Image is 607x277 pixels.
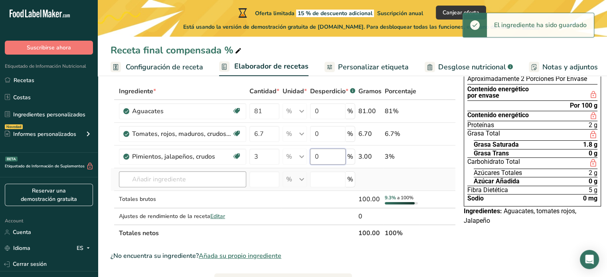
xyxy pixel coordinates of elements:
span: 2 g [589,170,597,176]
div: Totales brutos [119,195,246,203]
span: Gramos [358,86,382,96]
div: 6.7% [385,129,418,139]
span: Proteínas [467,122,494,128]
span: Cantidad [249,86,279,96]
div: 81% [385,106,418,116]
span: Aguacates, tomates rojos, Jalapeño [464,207,576,224]
span: Editar [210,212,225,220]
div: Aproximadamente 2 Porciones Por Envase [467,76,597,82]
span: Grasa Trans [474,150,509,157]
span: Porcentaje [385,86,416,96]
div: 6.70 [358,129,382,139]
span: Carbohidrato Total [467,159,520,168]
span: Grasa Saturada [474,141,519,148]
div: Aguacates [132,106,232,116]
div: Por 100 g [570,102,597,109]
span: Suscribirse ahora [27,43,71,52]
span: Suscripción anual [377,10,423,17]
div: BETA [5,157,18,161]
a: Elaborador de recetas [219,57,308,77]
div: El ingrediente ha sido guardado [487,13,594,37]
span: 0 g [589,150,597,157]
button: Suscribirse ahora [5,41,93,55]
div: Ajustes de rendimiento de la receta [119,212,246,220]
div: Novedad [5,124,23,129]
th: 100.00 [357,224,383,241]
div: Contenido energético por envase [467,86,529,99]
span: a 100% [397,194,413,201]
span: Azúcar Añadida [474,178,520,185]
div: Open Intercom Messenger [580,250,599,269]
div: 3% [385,152,418,161]
span: Está usando la versión de demostración gratuita de [DOMAIN_NAME]. Para desbloquear todas las func... [183,23,540,31]
div: Oferta limitada [237,8,423,18]
div: Pimientos, jalapeños, crudos [132,152,232,161]
span: Azúcares Totales [474,170,522,176]
div: Receta final compensada % [111,43,243,57]
span: Contenido energético [467,112,529,120]
span: Ingrediente [119,86,156,96]
button: Canjear oferta [436,6,486,20]
th: Totales netos [117,224,357,241]
span: Notas y adjuntos [542,62,598,73]
span: Configuración de receta [126,62,203,73]
div: Desperdicio [310,86,355,96]
div: 100.00 [358,194,382,204]
input: Añadir ingrediente [119,171,246,187]
a: Notas y adjuntos [529,58,598,76]
span: Unidad [283,86,307,96]
div: 81.00 [358,106,382,116]
span: 2 g [589,122,597,128]
div: Informes personalizados [5,130,76,138]
a: Desglose nutricional [425,58,513,76]
a: Configuración de receta [111,58,203,76]
a: Idioma [5,241,30,255]
span: Añada su propio ingrediente [199,251,281,261]
span: 9.3% [385,194,396,201]
div: Tomates, rojos, maduros, crudos, promedio durante todo el año [132,129,232,139]
th: 100% [383,224,419,241]
span: Desglose nutricional [438,62,506,73]
div: 0 [358,212,382,221]
span: Fibra Dietética [467,187,508,193]
span: Grasa Total [467,130,500,139]
span: 1.8 g [583,141,597,148]
span: Canjear oferta [443,8,479,17]
div: 3.00 [358,152,382,161]
span: 0 g [589,178,597,185]
div: ¿No encuentra su ingrediente? [111,251,456,261]
span: 15 % de descuento adicional [296,10,374,17]
span: Ingredientes: [464,207,502,215]
span: 0 mg [583,195,597,202]
span: Elaborador de recetas [234,61,308,72]
span: Personalizar etiqueta [338,62,409,73]
a: Reservar una demostración gratuita [5,184,93,206]
a: Personalizar etiqueta [324,58,409,76]
span: Sodio [467,195,484,202]
div: ES [77,244,93,253]
span: 5 g [589,187,597,193]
